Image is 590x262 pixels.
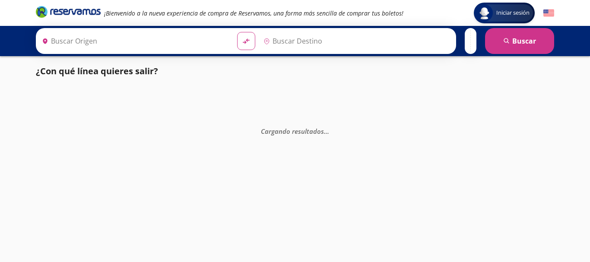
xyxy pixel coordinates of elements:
span: . [326,126,327,135]
input: Buscar Destino [260,30,452,52]
span: . [327,126,329,135]
input: Buscar Origen [38,30,230,52]
a: Brand Logo [36,5,101,21]
em: Cargando resultados [261,126,329,135]
button: Buscar [485,28,554,54]
button: English [543,8,554,19]
i: Brand Logo [36,5,101,18]
span: . [324,126,326,135]
p: ¿Con qué línea quieres salir? [36,65,158,78]
span: Iniciar sesión [493,9,533,17]
em: ¡Bienvenido a la nueva experiencia de compra de Reservamos, una forma más sencilla de comprar tus... [104,9,403,17]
